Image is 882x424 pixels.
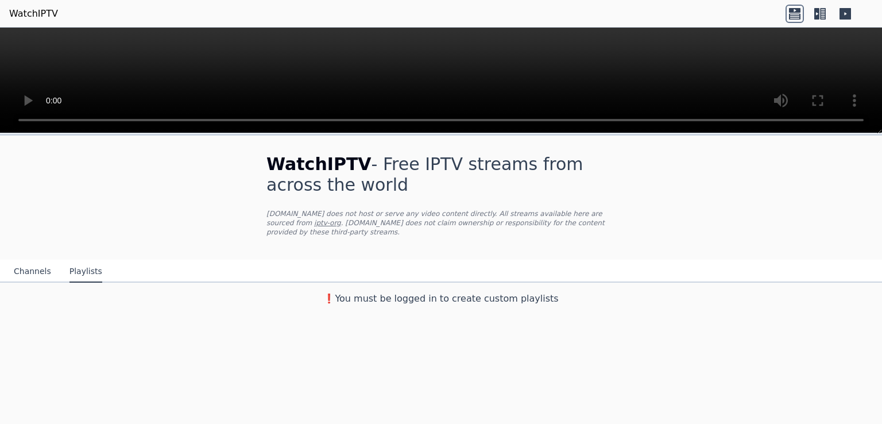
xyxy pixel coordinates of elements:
[9,7,58,21] a: WatchIPTV
[69,261,102,283] button: Playlists
[314,219,341,227] a: iptv-org
[266,154,372,174] span: WatchIPTV
[14,261,51,283] button: Channels
[248,292,634,306] h3: ❗️You must be logged in to create custom playlists
[266,209,616,237] p: [DOMAIN_NAME] does not host or serve any video content directly. All streams available here are s...
[266,154,616,195] h1: - Free IPTV streams from across the world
